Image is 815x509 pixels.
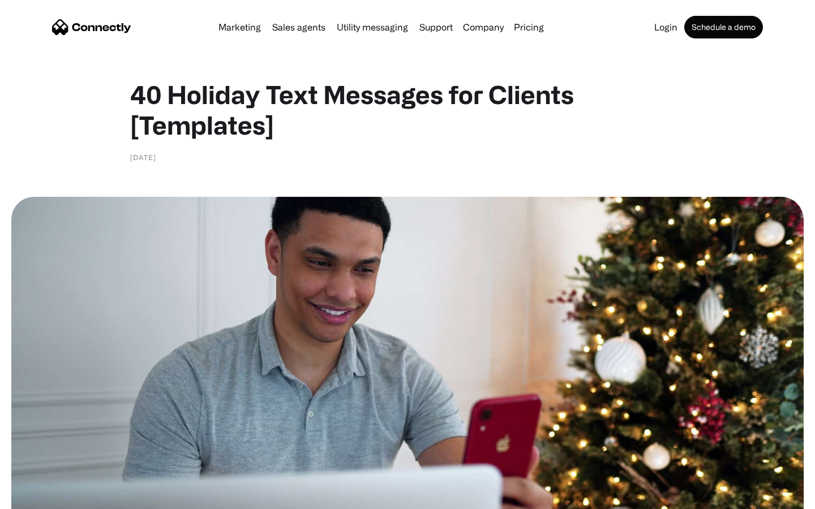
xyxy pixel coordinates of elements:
aside: Language selected: English [11,489,68,505]
div: [DATE] [130,152,156,163]
a: Utility messaging [332,23,413,32]
ul: Language list [23,489,68,505]
a: Pricing [509,23,548,32]
div: Company [463,19,504,35]
a: Schedule a demo [684,16,763,38]
h1: 40 Holiday Text Messages for Clients [Templates] [130,79,685,140]
a: Marketing [214,23,265,32]
a: Login [650,23,682,32]
a: Sales agents [268,23,330,32]
a: Support [415,23,457,32]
